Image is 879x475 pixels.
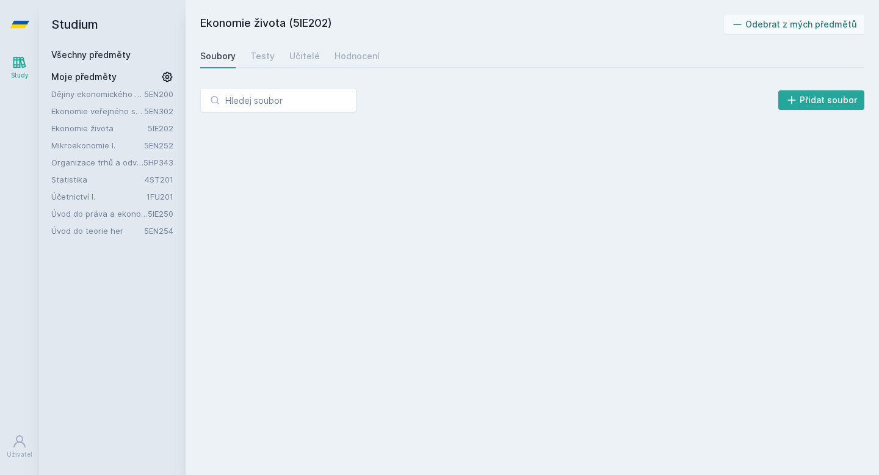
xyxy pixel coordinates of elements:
[724,15,865,34] button: Odebrat z mých předmětů
[289,50,320,62] div: Učitelé
[51,105,144,117] a: Ekonomie veřejného sektoru
[144,140,173,150] a: 5EN252
[148,123,173,133] a: 5IE202
[250,44,275,68] a: Testy
[200,15,724,34] h2: Ekonomie života (5IE202)
[51,225,144,237] a: Úvod do teorie her
[2,428,37,465] a: Uživatel
[144,106,173,116] a: 5EN302
[7,450,32,459] div: Uživatel
[200,88,356,112] input: Hledej soubor
[148,209,173,219] a: 5IE250
[145,175,173,184] a: 4ST201
[51,156,143,169] a: Organizace trhů a odvětví pohledem manažerů
[2,49,37,86] a: Study
[289,44,320,68] a: Učitelé
[146,192,173,201] a: 1FU201
[51,122,148,134] a: Ekonomie života
[778,90,865,110] button: Přidat soubor
[51,208,148,220] a: Úvod do práva a ekonomie
[335,50,380,62] div: Hodnocení
[51,139,144,151] a: Mikroekonomie I.
[144,89,173,99] a: 5EN200
[51,190,146,203] a: Účetnictví I.
[335,44,380,68] a: Hodnocení
[143,158,173,167] a: 5HP343
[144,226,173,236] a: 5EN254
[51,71,117,83] span: Moje předměty
[51,49,131,60] a: Všechny předměty
[200,44,236,68] a: Soubory
[11,71,29,80] div: Study
[51,173,145,186] a: Statistika
[200,50,236,62] div: Soubory
[250,50,275,62] div: Testy
[51,88,144,100] a: Dějiny ekonomického myšlení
